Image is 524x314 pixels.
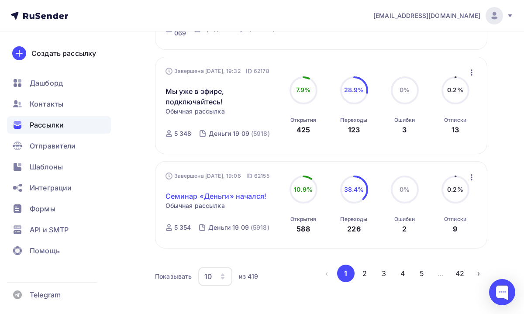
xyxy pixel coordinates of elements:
span: 0.2% [447,86,463,93]
span: 28.9% [344,86,364,93]
div: Открытия [290,216,316,223]
div: 226 [347,224,360,234]
div: 13 [452,124,459,135]
span: 38.4% [344,186,364,193]
button: Go to page 4 [394,265,411,282]
span: Дашборд [30,78,63,88]
span: Рассылки [30,120,64,130]
div: 3 [402,124,407,135]
div: 425 [296,124,310,135]
div: 5 354 [174,223,191,232]
div: (5918) [251,129,270,138]
div: Отписки [444,216,466,223]
span: Формы [30,204,55,214]
span: API и SMTP [30,224,69,235]
div: Переходы [340,117,367,124]
div: 5 348 [174,129,192,138]
span: 7.9% [296,86,311,93]
div: Отписки [444,117,466,124]
span: Обычная рассылка [165,107,225,116]
button: Go to page 1 [337,265,355,282]
button: 10 [198,266,233,286]
a: Отправители [7,137,111,155]
span: ID [246,67,252,76]
span: Отправители [30,141,76,151]
a: Контакты [7,95,111,113]
span: 0.2% [447,186,463,193]
div: Завершена [DATE], 19:06 [165,172,269,180]
div: Деньги 19 09 [209,129,249,138]
span: Шаблоны [30,162,63,172]
div: 123 [348,124,360,135]
div: Ошибки [394,117,415,124]
span: 0% [400,86,410,93]
span: Интеграции [30,183,72,193]
button: Go to page 5 [413,265,431,282]
span: 10.9% [294,186,313,193]
div: (5918) [251,223,269,232]
span: Помощь [30,245,60,256]
span: Контакты [30,99,63,109]
a: [EMAIL_ADDRESS][DOMAIN_NAME] [373,7,514,24]
button: Go to page 42 [451,265,469,282]
div: 588 [296,224,310,234]
div: Создать рассылку [31,48,96,59]
a: Дашборд [7,74,111,92]
div: Ошибки [394,216,415,223]
div: из 419 [239,272,258,281]
a: Рассылки [7,116,111,134]
a: Мы уже в эфире, подключайтесь! [165,86,278,107]
ul: Pagination [318,265,487,282]
span: [EMAIL_ADDRESS][DOMAIN_NAME] [373,11,480,20]
span: ID [246,172,252,180]
a: Деньги 19 09 (5918) [208,127,271,141]
span: 62178 [254,67,269,76]
div: 9 [453,224,457,234]
a: Семинар «Деньги» начался! [165,191,267,201]
div: 10 [204,271,212,282]
button: Go to page 2 [356,265,373,282]
div: Показывать [155,272,192,281]
a: Деньги 19 09 (5918) [207,221,270,235]
span: 0% [400,186,410,193]
a: Формы [7,200,111,217]
div: Завершена [DATE], 19:32 [165,67,269,76]
div: 2 [402,224,407,234]
a: Шаблоны [7,158,111,176]
div: Открытия [290,117,316,124]
span: Telegram [30,290,61,300]
span: 62155 [254,172,269,180]
span: Обычная рассылка [165,201,225,210]
div: Переходы [340,216,367,223]
button: Go to page 3 [375,265,393,282]
button: Go to next page [470,265,487,282]
div: Деньги 19 09 [208,223,249,232]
